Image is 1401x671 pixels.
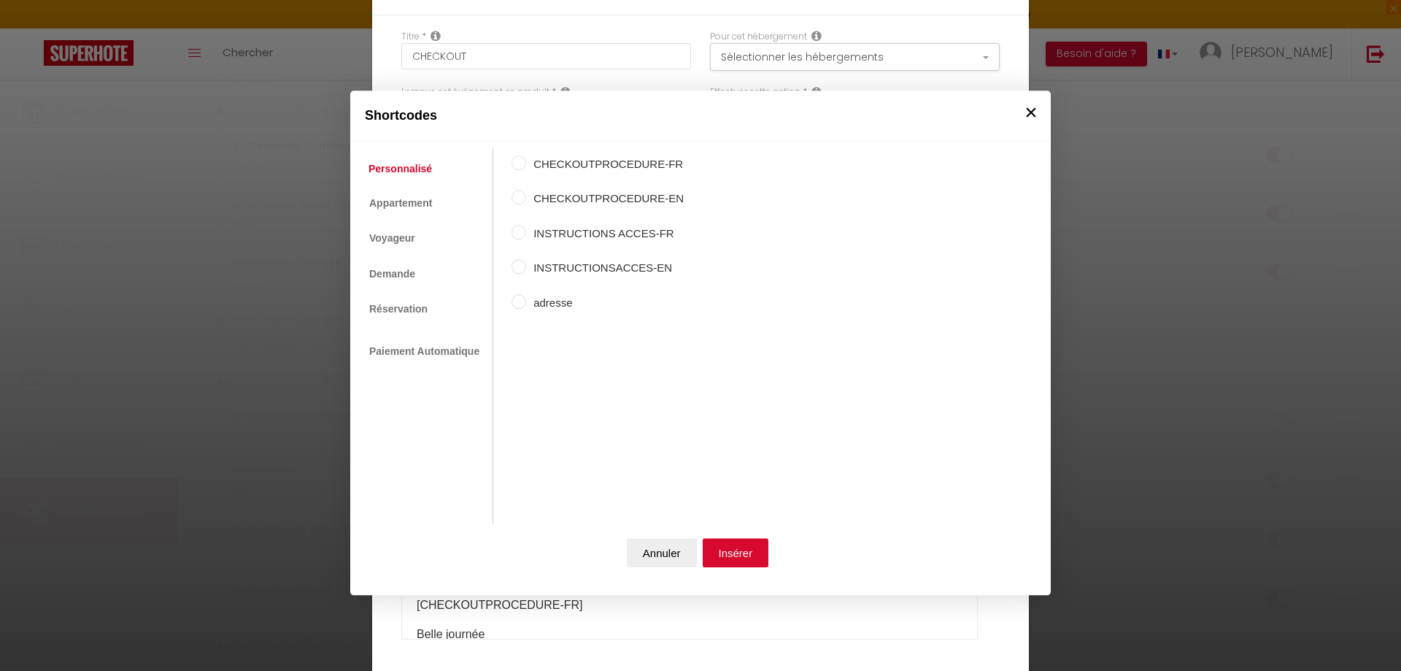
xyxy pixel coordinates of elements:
[361,156,439,182] a: Personnalisé
[361,225,423,253] a: Voyageur
[1020,98,1042,127] button: Close
[526,191,684,208] label: CHECKOUTPROCEDURE-EN
[361,338,487,366] a: Paiement Automatique
[12,6,55,50] button: Ouvrir le widget de chat LiveChat
[703,538,769,567] button: Insérer
[526,225,684,242] label: INSTRUCTIONS ACCES-FR
[627,538,697,567] button: Annuler
[361,189,440,217] a: Appartement
[361,295,436,323] a: Réservation
[526,156,684,173] label: CHECKOUTPROCEDURE-FR
[350,91,1051,141] div: Shortcodes
[361,260,423,288] a: Demande
[526,260,684,277] label: INSTRUCTIONSACCES-EN
[526,294,684,312] label: adresse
